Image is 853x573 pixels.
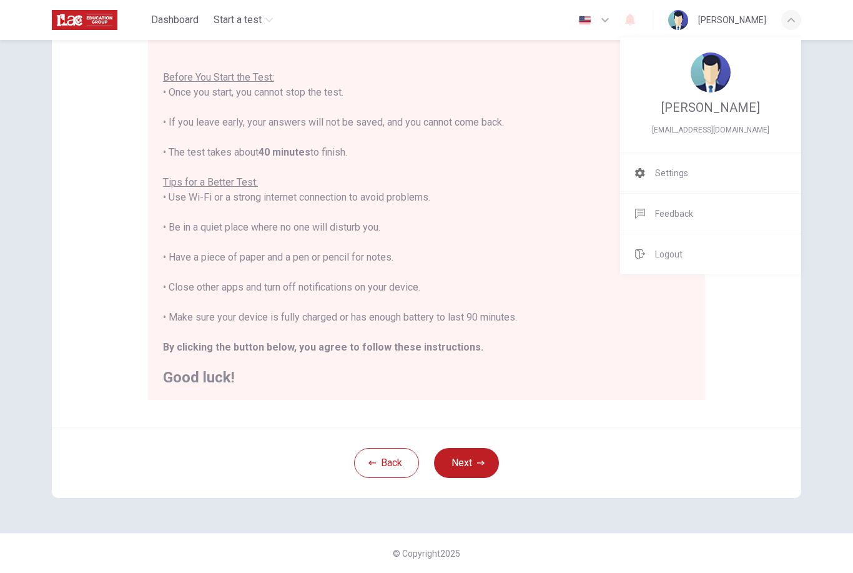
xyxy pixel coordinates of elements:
[655,247,683,262] span: Logout
[655,206,693,221] span: Feedback
[691,52,731,92] img: Profile picture
[655,166,688,181] span: Settings
[620,153,801,193] a: Settings
[661,100,760,115] span: [PERSON_NAME]
[635,122,786,137] span: kis8-7@mail.ru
